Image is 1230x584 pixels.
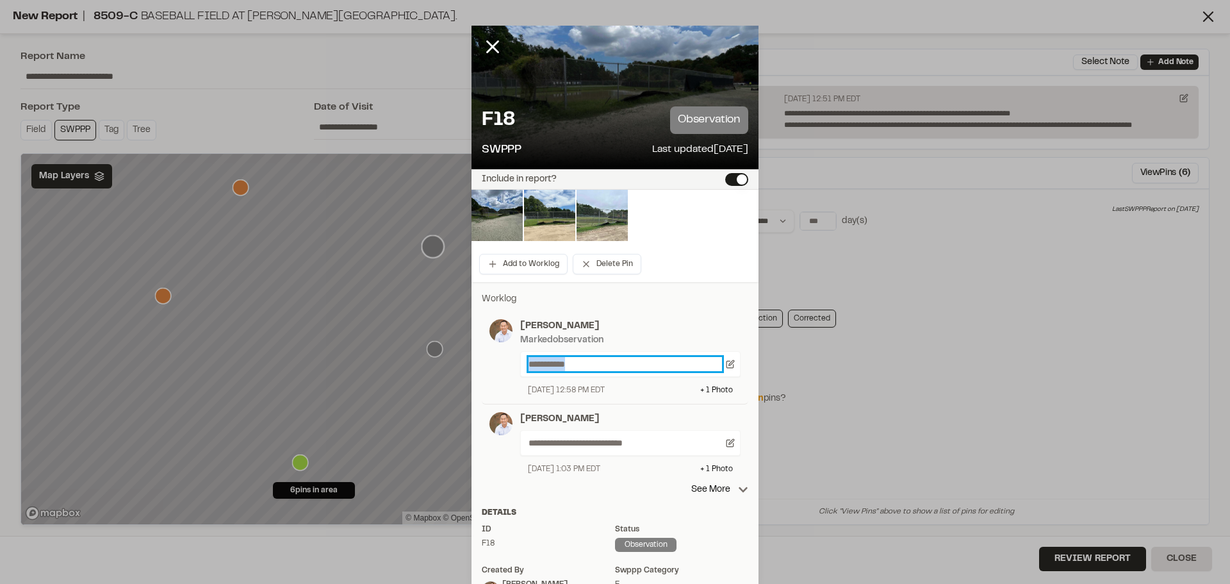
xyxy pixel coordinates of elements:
img: photo [489,412,512,435]
div: swppp category [615,565,748,576]
div: + 1 Photo [700,385,733,396]
div: F18 [482,538,615,549]
p: F18 [482,108,515,133]
div: Status [615,524,748,535]
button: Add to Worklog [479,254,568,274]
img: file [524,190,575,241]
p: See More [691,483,748,497]
button: Delete Pin [573,254,641,274]
img: file [471,190,523,241]
div: [DATE] 12:58 PM EDT [528,385,605,396]
div: ID [482,524,615,535]
div: observation [615,538,676,552]
img: photo [489,319,512,342]
p: Worklog [482,292,748,306]
div: Created by [482,565,615,576]
label: Include in report? [482,175,557,184]
div: Marked observation [520,333,603,347]
p: [PERSON_NAME] [520,319,741,333]
p: observation [670,106,748,134]
div: + 1 Photo [700,463,733,475]
div: Details [482,507,748,519]
p: Last updated [DATE] [652,142,748,159]
img: file [577,190,628,241]
div: [DATE] 1:03 PM EDT [528,463,600,475]
p: [PERSON_NAME] [520,412,741,426]
p: SWPPP [482,142,521,159]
